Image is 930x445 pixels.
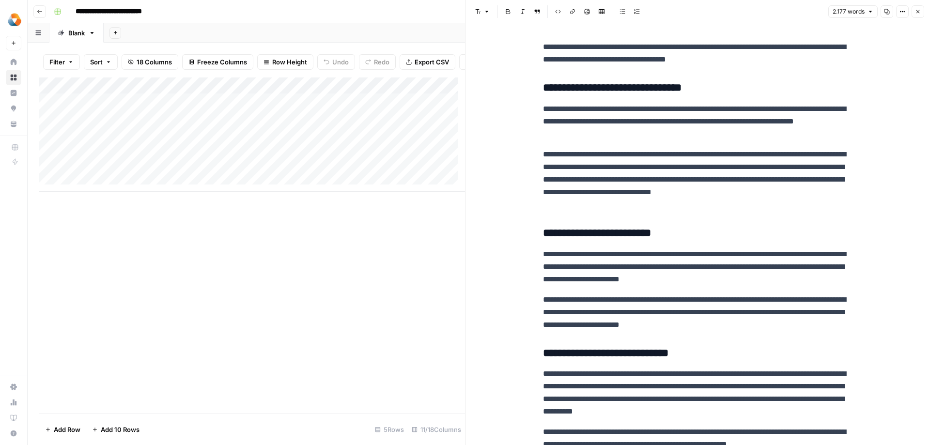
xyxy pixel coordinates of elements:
[101,425,139,434] span: Add 10 Rows
[371,422,408,437] div: 5 Rows
[400,54,455,70] button: Export CSV
[68,28,85,38] div: Blank
[54,425,80,434] span: Add Row
[122,54,178,70] button: 18 Columns
[6,116,21,132] a: Your Data
[39,422,86,437] button: Add Row
[828,5,878,18] button: 2.177 words
[6,8,21,32] button: Workspace: Milengo
[415,57,449,67] span: Export CSV
[408,422,465,437] div: 11/18 Columns
[137,57,172,67] span: 18 Columns
[49,23,104,43] a: Blank
[6,379,21,395] a: Settings
[833,7,865,16] span: 2.177 words
[49,57,65,67] span: Filter
[6,101,21,116] a: Opportunities
[6,11,23,29] img: Milengo Logo
[90,57,103,67] span: Sort
[6,85,21,101] a: Insights
[317,54,355,70] button: Undo
[197,57,247,67] span: Freeze Columns
[6,70,21,85] a: Browse
[272,57,307,67] span: Row Height
[332,57,349,67] span: Undo
[86,422,145,437] button: Add 10 Rows
[6,395,21,410] a: Usage
[6,54,21,70] a: Home
[374,57,389,67] span: Redo
[84,54,118,70] button: Sort
[257,54,313,70] button: Row Height
[43,54,80,70] button: Filter
[182,54,253,70] button: Freeze Columns
[359,54,396,70] button: Redo
[6,410,21,426] a: Learning Hub
[6,426,21,441] button: Help + Support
